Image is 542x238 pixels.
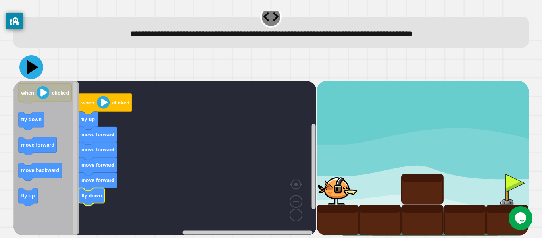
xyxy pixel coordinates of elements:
text: move forward [21,142,54,148]
text: clicked [112,100,129,106]
text: fly down [21,116,42,122]
text: fly down [81,193,102,199]
text: move backward [21,167,59,173]
text: when [21,90,34,96]
button: privacy banner [6,13,23,29]
text: move forward [81,177,115,183]
iframe: chat widget [509,206,534,230]
text: when [81,100,94,106]
div: Blockly Workspace [13,81,316,235]
text: move forward [81,162,115,168]
text: move forward [81,132,115,137]
text: move forward [81,147,115,153]
text: clicked [52,90,69,96]
text: fly up [21,193,35,199]
text: fly up [81,116,95,122]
